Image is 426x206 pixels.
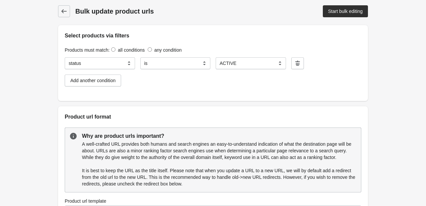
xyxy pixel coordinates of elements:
label: Product url template [65,198,106,204]
label: all conditions [118,47,145,53]
div: Add another condition [70,78,115,83]
div: Start bulk editing [328,9,363,14]
label: any condition [154,47,182,53]
p: It is best to keep the URL as the title itself. Please note that when you update a URL to a new U... [82,167,356,187]
button: Add another condition [65,75,121,86]
h2: Select products via filters [65,32,361,40]
p: A well-crafted URL provides both humans and search engines an easy-to-understand indication of wh... [82,141,356,161]
div: Products must match: [65,46,361,53]
p: Why are product urls important? [82,132,356,140]
h1: Bulk update product urls [75,7,233,16]
h2: Product url format [65,113,361,121]
a: Start bulk editing [323,5,368,17]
